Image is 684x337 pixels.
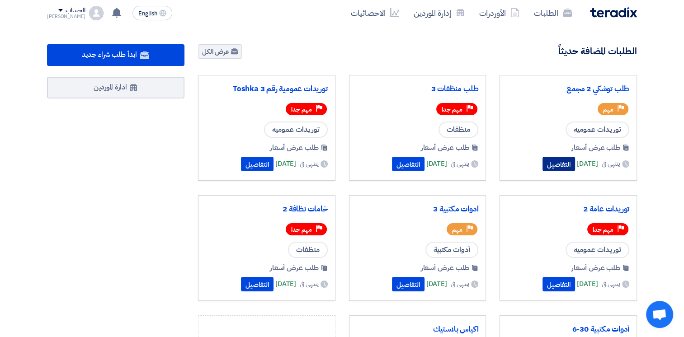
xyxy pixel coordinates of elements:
[451,279,469,289] span: ينتهي في
[566,122,629,138] span: توريدات عموميه
[357,325,479,334] a: اكياس بلاستيك
[602,159,620,168] span: ينتهي في
[507,205,629,214] a: توريدات عامة 2
[132,6,172,20] button: English
[527,2,579,23] a: الطلبات
[270,262,319,273] span: طلب عرض أسعار
[426,279,447,289] span: [DATE]
[603,105,613,114] span: مهم
[344,2,406,23] a: الاحصائيات
[507,325,629,334] a: أدوات مكتبية 30-6
[439,122,478,138] span: منظفات
[357,84,479,94] a: طلب منظفات 3
[406,2,472,23] a: إدارة الموردين
[392,277,425,291] button: التفاصيل
[357,205,479,214] a: ادوات مكتبية 3
[138,10,157,17] span: English
[571,142,620,153] span: طلب عرض أسعار
[442,105,462,114] span: مهم جدا
[291,105,312,114] span: مهم جدا
[66,7,85,14] div: الحساب
[275,159,296,169] span: [DATE]
[89,6,104,20] img: profile_test.png
[275,279,296,289] span: [DATE]
[291,225,312,234] span: مهم جدا
[542,277,575,291] button: التفاصيل
[421,142,470,153] span: طلب عرض أسعار
[472,2,527,23] a: الأوردرات
[577,279,598,289] span: [DATE]
[241,277,274,291] button: التفاصيل
[206,84,328,94] a: توريدات عمومية رقم 3 Toshka
[507,84,629,94] a: طلب توشكي 2 مجمع
[646,301,673,328] a: Open chat
[577,159,598,169] span: [DATE]
[264,122,328,138] span: توريدات عموميه
[288,242,328,258] span: منظفات
[571,262,620,273] span: طلب عرض أسعار
[300,159,318,168] span: ينتهي في
[558,45,637,57] h4: الطلبات المضافة حديثاً
[566,242,629,258] span: توريدات عموميه
[270,142,319,153] span: طلب عرض أسعار
[198,44,242,59] a: عرض الكل
[590,7,637,18] img: Teradix logo
[421,262,470,273] span: طلب عرض أسعار
[425,242,478,258] span: أدوات مكتبية
[47,14,85,19] div: [PERSON_NAME]
[47,77,184,98] a: ادارة الموردين
[206,205,328,214] a: خامات نظافة 2
[542,157,575,171] button: التفاصيل
[602,279,620,289] span: ينتهي في
[392,157,425,171] button: التفاصيل
[593,225,613,234] span: مهم جدا
[82,49,137,60] span: ابدأ طلب شراء جديد
[452,225,462,234] span: مهم
[300,279,318,289] span: ينتهي في
[451,159,469,168] span: ينتهي في
[426,159,447,169] span: [DATE]
[241,157,274,171] button: التفاصيل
